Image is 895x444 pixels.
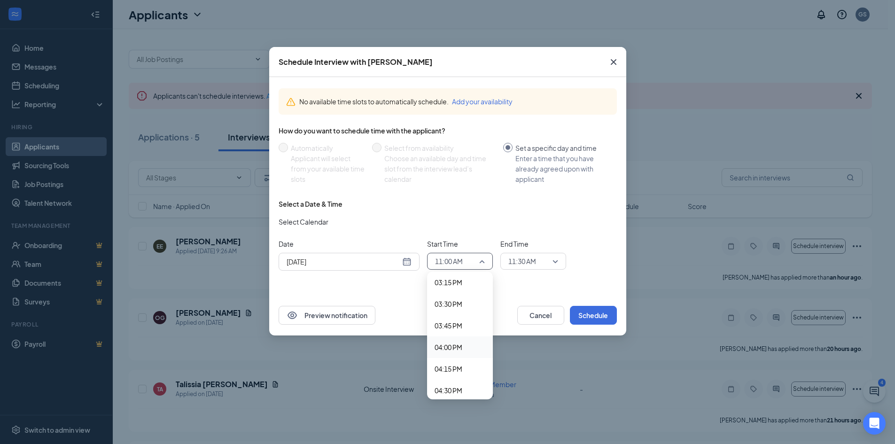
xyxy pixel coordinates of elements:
[517,306,564,325] button: Cancel
[435,364,462,374] span: 04:15 PM
[279,199,342,209] div: Select a Date & Time
[384,143,496,153] div: Select from availability
[500,239,566,249] span: End Time
[435,385,462,396] span: 04:30 PM
[452,96,513,107] button: Add your availability
[287,310,298,321] svg: Eye
[279,306,375,325] button: EyePreview notification
[435,299,462,309] span: 03:30 PM
[279,239,420,249] span: Date
[287,257,400,267] input: Sep 19, 2025
[279,126,617,135] div: How do you want to schedule time with the applicant?
[291,143,365,153] div: Automatically
[608,56,619,68] svg: Cross
[279,57,433,67] div: Schedule Interview with [PERSON_NAME]
[291,153,365,184] div: Applicant will select from your available time slots
[427,239,493,249] span: Start Time
[515,153,609,184] div: Enter a time that you have already agreed upon with applicant
[286,97,296,107] svg: Warning
[279,217,328,227] span: Select Calendar
[435,320,462,331] span: 03:45 PM
[299,96,609,107] div: No available time slots to automatically schedule.
[435,342,462,352] span: 04:00 PM
[515,143,609,153] div: Set a specific day and time
[384,153,496,184] div: Choose an available day and time slot from the interview lead’s calendar
[863,412,886,435] div: Open Intercom Messenger
[435,254,463,268] span: 11:00 AM
[601,47,626,77] button: Close
[435,277,462,288] span: 03:15 PM
[570,306,617,325] button: Schedule
[508,254,536,268] span: 11:30 AM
